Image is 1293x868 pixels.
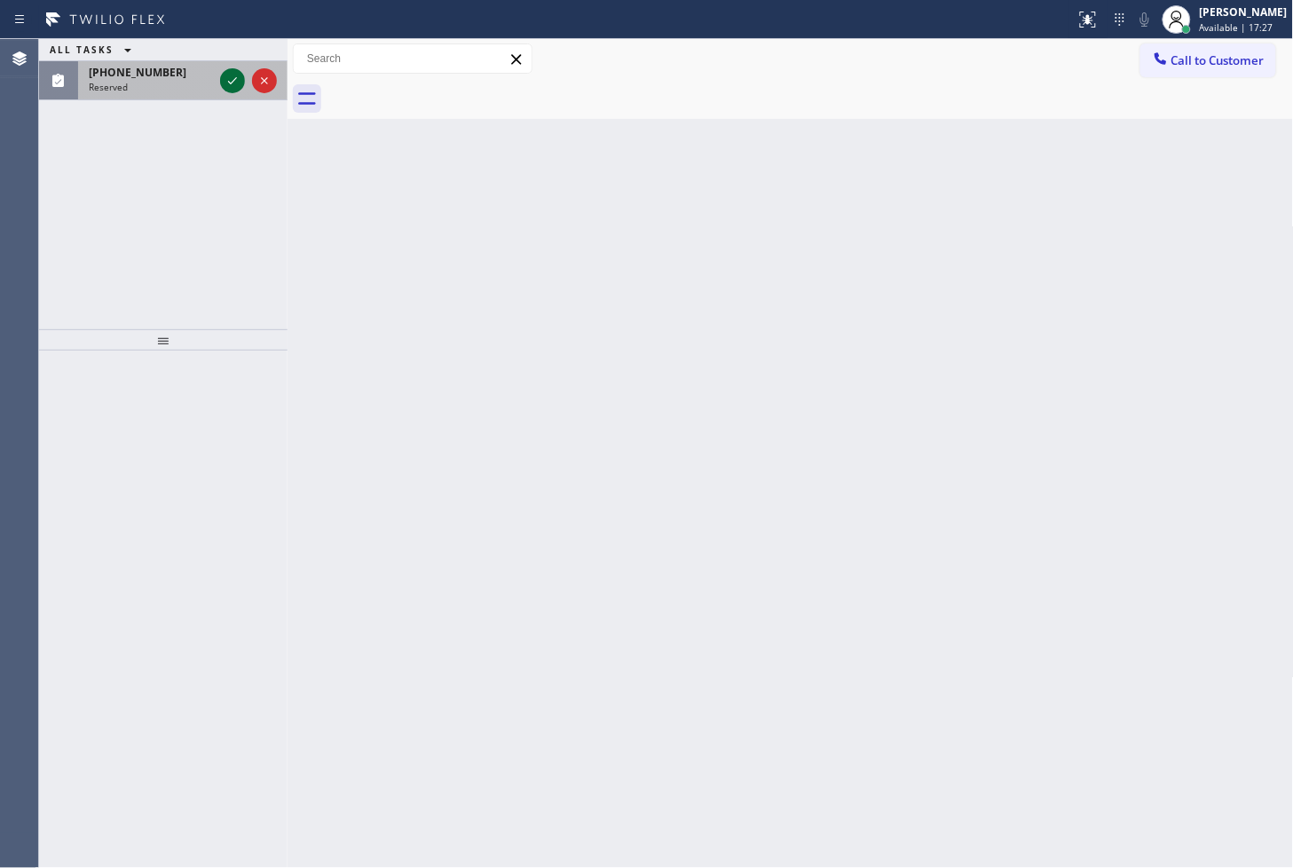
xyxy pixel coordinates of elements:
[1171,52,1265,68] span: Call to Customer
[50,43,114,56] span: ALL TASKS
[252,68,277,93] button: Reject
[220,68,245,93] button: Accept
[89,81,128,93] span: Reserved
[1140,43,1276,77] button: Call to Customer
[294,44,532,73] input: Search
[1200,21,1273,34] span: Available | 17:27
[1200,4,1288,20] div: [PERSON_NAME]
[89,65,186,80] span: [PHONE_NUMBER]
[1132,7,1157,32] button: Mute
[39,39,149,60] button: ALL TASKS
